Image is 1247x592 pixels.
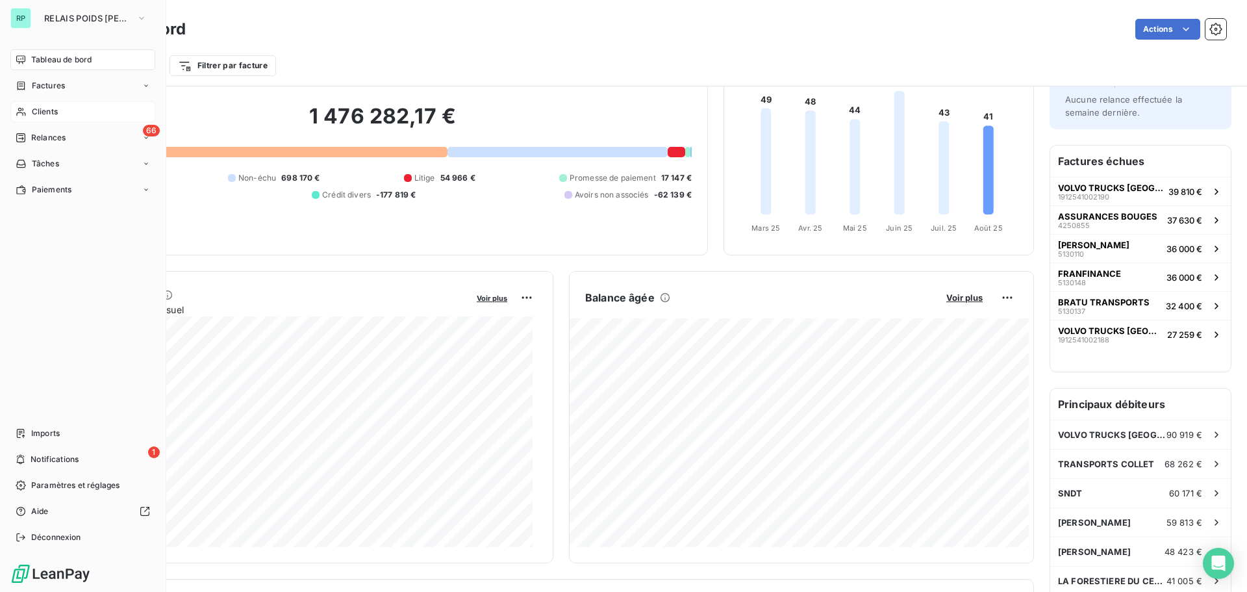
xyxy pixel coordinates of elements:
[1166,430,1202,440] span: 90 919 €
[1058,211,1157,222] span: ASSURANCES BOUGES
[575,189,649,201] span: Avoirs non associés
[843,224,867,233] tspan: Mai 25
[31,132,66,144] span: Relances
[32,106,58,118] span: Clients
[1050,320,1231,348] button: VOLVO TRUCKS [GEOGRAPHIC_DATA]191254100218827 259 €
[414,172,435,184] span: Litige
[10,501,155,522] a: Aide
[10,475,155,496] a: Paramètres et réglages
[974,224,1003,233] tspan: Août 25
[10,423,155,444] a: Imports
[10,179,155,200] a: Paiements
[473,292,511,303] button: Voir plus
[32,80,65,92] span: Factures
[1058,183,1163,193] span: VOLVO TRUCKS [GEOGRAPHIC_DATA]
[238,172,276,184] span: Non-échu
[1058,326,1162,336] span: VOLVO TRUCKS [GEOGRAPHIC_DATA]
[1050,389,1231,420] h6: Principaux débiteurs
[44,13,131,23] span: RELAIS POIDS [PERSON_NAME]
[1135,19,1200,40] button: Actions
[1166,244,1202,254] span: 36 000 €
[1065,94,1182,118] span: Aucune relance effectuée la semaine dernière.
[1058,336,1109,344] span: 1912541002188
[1058,307,1085,315] span: 5130137
[1203,548,1234,579] div: Open Intercom Messenger
[1058,459,1155,469] span: TRANSPORTS COLLET
[31,428,60,439] span: Imports
[886,224,913,233] tspan: Juin 25
[798,224,822,233] tspan: Avr. 25
[1050,234,1231,263] button: [PERSON_NAME]513011036 000 €
[32,184,71,196] span: Paiements
[1166,517,1202,528] span: 59 813 €
[10,8,31,29] div: RP
[10,127,155,148] a: 66Relances
[751,224,780,233] tspan: Mars 25
[31,454,79,465] span: Notifications
[1165,459,1202,469] span: 68 262 €
[1058,268,1121,279] span: FRANFINANCE
[942,292,987,303] button: Voir plus
[31,506,49,517] span: Aide
[32,158,59,170] span: Tâches
[73,303,468,316] span: Chiffre d'affaires mensuel
[1058,517,1131,528] span: [PERSON_NAME]
[10,75,155,96] a: Factures
[376,189,416,201] span: -177 819 €
[1058,240,1129,250] span: [PERSON_NAME]
[1050,291,1231,320] button: BRATU TRANSPORTS513013732 400 €
[440,172,475,184] span: 54 966 €
[1058,297,1150,307] span: BRATU TRANSPORTS
[148,446,160,458] span: 1
[477,294,507,303] span: Voir plus
[661,172,692,184] span: 17 147 €
[1166,301,1202,311] span: 32 400 €
[1058,279,1086,287] span: 5130148
[281,172,320,184] span: 698 170 €
[10,49,155,70] a: Tableau de bord
[31,54,92,66] span: Tableau de bord
[931,224,957,233] tspan: Juil. 25
[585,290,655,305] h6: Balance âgée
[1058,576,1166,586] span: LA FORESTIERE DU CENTRE
[170,55,276,76] button: Filtrer par facture
[322,189,371,201] span: Crédit divers
[31,532,81,543] span: Déconnexion
[1050,177,1231,205] button: VOLVO TRUCKS [GEOGRAPHIC_DATA]191254100219039 810 €
[1050,146,1231,177] h6: Factures échues
[1058,547,1131,557] span: [PERSON_NAME]
[946,292,983,303] span: Voir plus
[143,125,160,136] span: 66
[1058,193,1109,201] span: 1912541002190
[1167,329,1202,340] span: 27 259 €
[1167,215,1202,225] span: 37 630 €
[73,103,692,142] h2: 1 476 282,17 €
[31,480,120,491] span: Paramètres et réglages
[1166,576,1202,586] span: 41 005 €
[570,172,656,184] span: Promesse de paiement
[1058,250,1084,258] span: 5130110
[1168,187,1202,197] span: 39 810 €
[10,563,91,584] img: Logo LeanPay
[10,101,155,122] a: Clients
[1058,488,1083,498] span: SNDT
[1169,488,1202,498] span: 60 171 €
[1050,205,1231,234] button: ASSURANCES BOUGES425085537 630 €
[1165,547,1202,557] span: 48 423 €
[1058,222,1090,229] span: 4250855
[10,153,155,174] a: Tâches
[1166,272,1202,283] span: 36 000 €
[654,189,692,201] span: -62 139 €
[1050,263,1231,291] button: FRANFINANCE513014836 000 €
[1058,430,1166,440] span: VOLVO TRUCKS [GEOGRAPHIC_DATA]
